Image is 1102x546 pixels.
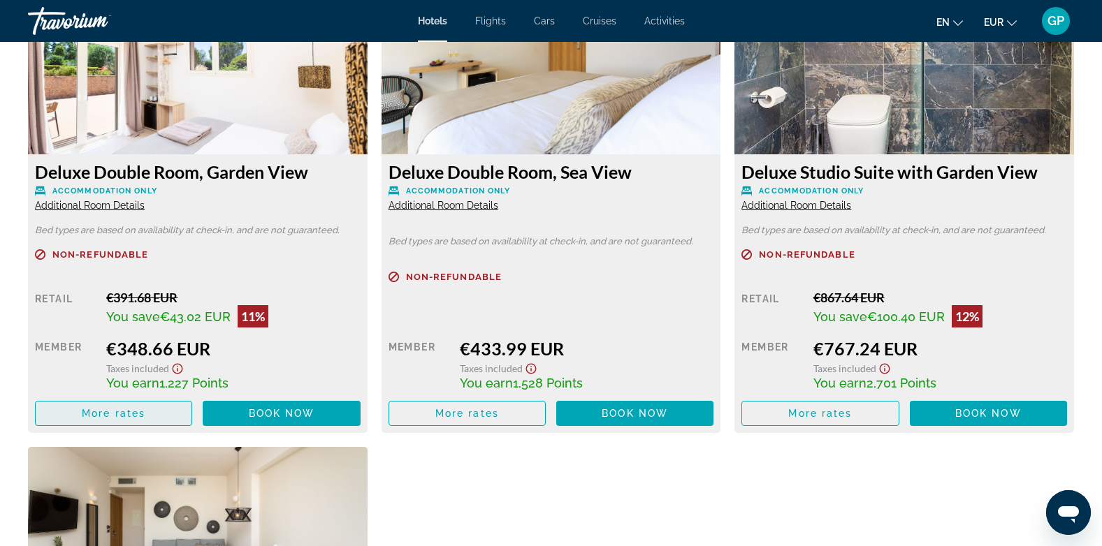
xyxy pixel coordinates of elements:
[106,362,169,374] span: Taxes included
[389,338,449,390] div: Member
[460,376,513,390] span: You earn
[813,362,876,374] span: Taxes included
[867,309,945,324] span: €100.40 EUR
[759,186,864,195] span: Accommodation Only
[984,12,1017,32] button: Change currency
[556,401,713,426] button: Book now
[952,305,983,327] div: 12%
[35,290,96,327] div: Retail
[813,376,867,390] span: You earn
[741,200,851,211] span: Additional Room Details
[28,3,168,39] a: Travorium
[813,338,1067,359] div: €767.24 EUR
[35,200,145,211] span: Additional Room Details
[460,362,523,374] span: Taxes included
[35,226,361,235] p: Bed types are based on availability at check-in, and are not guaranteed.
[160,309,231,324] span: €43.02 EUR
[389,237,714,246] p: Bed types are based on availability at check-in, and are not guaranteed.
[389,401,546,426] button: More rates
[759,250,855,259] span: Non-refundable
[534,15,555,27] a: Cars
[644,15,685,27] a: Activities
[1047,14,1064,28] span: GP
[867,376,936,390] span: 2,701 Points
[406,186,511,195] span: Accommodation Only
[813,290,1067,305] div: €867.64 EUR
[82,408,145,419] span: More rates
[238,305,268,327] div: 11%
[406,272,502,281] span: Non-refundable
[936,17,950,28] span: en
[169,359,186,375] button: Show Taxes and Fees disclaimer
[389,200,498,211] span: Additional Room Details
[389,161,714,182] h3: Deluxe Double Room, Sea View
[435,408,499,419] span: More rates
[106,338,360,359] div: €348.66 EUR
[249,408,315,419] span: Book now
[475,15,506,27] a: Flights
[813,309,867,324] span: You save
[741,226,1067,235] p: Bed types are based on availability at check-in, and are not guaranteed.
[35,161,361,182] h3: Deluxe Double Room, Garden View
[460,338,713,359] div: €433.99 EUR
[741,401,899,426] button: More rates
[106,309,160,324] span: You save
[876,359,893,375] button: Show Taxes and Fees disclaimer
[984,17,1003,28] span: EUR
[203,401,360,426] button: Book now
[106,376,159,390] span: You earn
[523,359,539,375] button: Show Taxes and Fees disclaimer
[1038,6,1074,36] button: User Menu
[583,15,616,27] a: Cruises
[35,338,96,390] div: Member
[741,338,802,390] div: Member
[35,401,192,426] button: More rates
[52,186,157,195] span: Accommodation Only
[418,15,447,27] a: Hotels
[741,290,802,327] div: Retail
[910,401,1067,426] button: Book now
[741,161,1067,182] h3: Deluxe Studio Suite with Garden View
[788,408,852,419] span: More rates
[52,250,148,259] span: Non-refundable
[159,376,229,390] span: 1,227 Points
[602,408,668,419] span: Book now
[1046,490,1091,535] iframe: Bouton de lancement de la fenêtre de messagerie
[106,290,360,305] div: €391.68 EUR
[955,408,1022,419] span: Book now
[513,376,583,390] span: 1,528 Points
[936,12,963,32] button: Change language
